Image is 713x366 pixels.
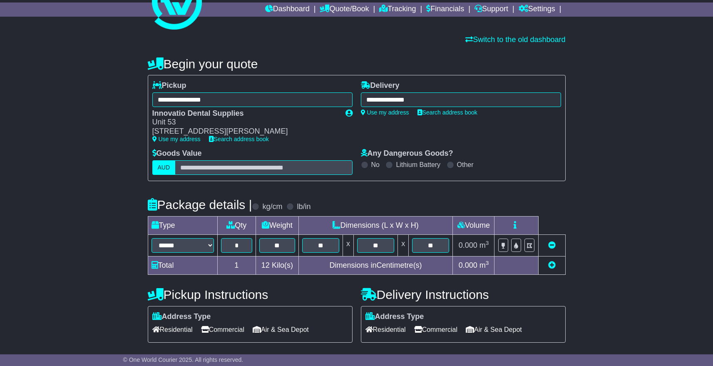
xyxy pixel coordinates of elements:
a: Financials [426,2,464,17]
span: Air & Sea Depot [253,323,309,336]
a: Switch to the old dashboard [465,35,565,44]
td: Volume [453,216,494,234]
label: Pickup [152,81,186,90]
label: kg/cm [262,202,282,212]
span: Commercial [201,323,244,336]
label: lb/in [297,202,311,212]
label: Any Dangerous Goods? [361,149,453,158]
span: Air & Sea Depot [466,323,522,336]
div: Innovatio Dental Supplies [152,109,337,118]
h4: Pickup Instructions [148,288,353,301]
td: Qty [217,216,256,234]
td: x [343,234,353,256]
div: [STREET_ADDRESS][PERSON_NAME] [152,127,337,136]
a: Use my address [152,136,201,142]
td: Total [148,256,217,274]
a: Settings [519,2,555,17]
a: Support [475,2,508,17]
label: Delivery [361,81,400,90]
h4: Begin your quote [148,57,566,71]
label: Goods Value [152,149,202,158]
span: Commercial [414,323,457,336]
td: Kilo(s) [256,256,299,274]
label: Lithium Battery [396,161,440,169]
a: Quote/Book [320,2,369,17]
label: Address Type [152,312,211,321]
div: Unit 53 [152,118,337,127]
td: x [398,234,409,256]
td: 1 [217,256,256,274]
a: Remove this item [548,241,556,249]
span: m [479,261,489,269]
a: Use my address [361,109,409,116]
a: Tracking [379,2,416,17]
sup: 3 [486,240,489,246]
a: Dashboard [265,2,310,17]
a: Search address book [209,136,269,142]
sup: 3 [486,260,489,266]
h4: Delivery Instructions [361,288,566,301]
td: Dimensions (L x W x H) [298,216,453,234]
label: AUD [152,160,176,175]
span: 0.000 [459,261,477,269]
span: © One World Courier 2025. All rights reserved. [123,356,243,363]
td: Type [148,216,217,234]
span: Residential [365,323,406,336]
span: 12 [261,261,270,269]
span: Residential [152,323,193,336]
label: Other [457,161,474,169]
td: Weight [256,216,299,234]
td: Dimensions in Centimetre(s) [298,256,453,274]
a: Search address book [417,109,477,116]
label: Address Type [365,312,424,321]
h4: Package details | [148,198,252,212]
span: m [479,241,489,249]
label: No [371,161,380,169]
span: 0.000 [459,241,477,249]
a: Add new item [548,261,556,269]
